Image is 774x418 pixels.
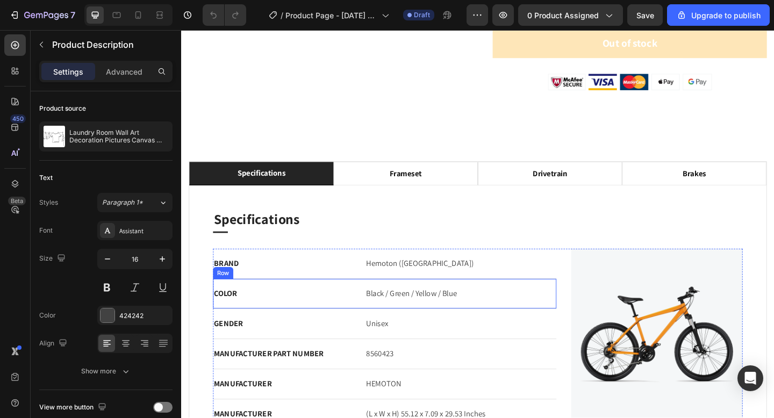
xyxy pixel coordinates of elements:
[458,6,518,23] div: Out of stock
[35,379,182,392] p: MANUFACTURER
[181,30,774,418] iframe: Design area
[39,198,58,207] div: Styles
[8,197,26,205] div: Beta
[106,66,142,77] p: Advanced
[399,48,577,66] img: Alt Image
[201,379,407,392] p: HEMOTON
[737,365,763,391] div: Open Intercom Messenger
[518,4,623,26] button: 0 product assigned
[201,280,407,293] p: Black / Green / Yellow / Blue
[39,336,69,351] div: Align
[69,129,168,144] p: Laundry Room Wall Art Decoration Pictures Canvas Painting
[35,346,182,359] p: MANUFACTURER PART NUMBER
[60,148,115,164] div: specifications
[39,362,173,381] button: Show more
[285,10,377,21] span: Product Page - [DATE] 10:07:29
[201,248,407,261] p: Hemoton ([GEOGRAPHIC_DATA])
[119,311,170,321] div: 424242
[381,148,421,164] div: drivetrain
[39,104,86,113] div: Product source
[53,66,83,77] p: Settings
[44,126,65,147] img: product feature img
[35,313,182,326] p: GENDER
[97,193,173,212] button: Paragraph 1*
[201,346,407,359] p: 8560423
[39,400,109,415] div: View more button
[636,11,654,20] span: Save
[201,313,407,326] p: Unisex
[527,10,599,21] span: 0 product assigned
[39,226,53,235] div: Font
[676,10,761,21] div: Upgrade to publish
[52,38,168,51] p: Product Description
[543,148,572,164] div: brakes
[4,4,80,26] button: 7
[39,251,68,266] div: Size
[627,4,663,26] button: Save
[667,4,770,26] button: Upgrade to publish
[10,114,26,123] div: 450
[203,4,246,26] div: Undo/Redo
[102,198,143,207] span: Paragraph 1*
[119,226,170,236] div: Assistant
[39,311,56,320] div: Color
[414,10,430,20] span: Draft
[35,248,182,261] p: BRAND
[37,260,54,269] div: Row
[281,10,283,21] span: /
[225,148,263,164] div: frameset
[39,173,53,183] div: Text
[35,196,610,215] p: Specifications
[70,9,75,21] p: 7
[81,366,131,377] div: Show more
[35,280,182,293] p: COLOR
